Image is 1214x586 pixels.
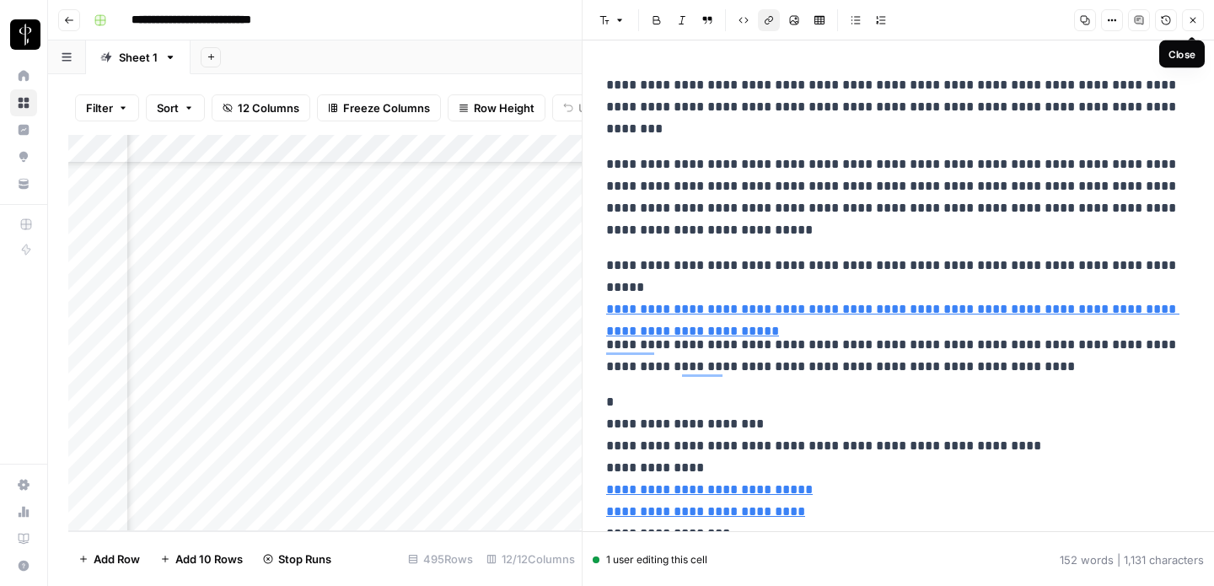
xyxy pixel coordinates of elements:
[253,546,341,573] button: Stop Runs
[94,551,140,567] span: Add Row
[86,40,191,74] a: Sheet 1
[480,546,582,573] div: 12/12 Columns
[10,62,37,89] a: Home
[150,546,253,573] button: Add 10 Rows
[10,552,37,579] button: Help + Support
[75,94,139,121] button: Filter
[238,99,299,116] span: 12 Columns
[10,13,37,56] button: Workspace: LP Production Workloads
[212,94,310,121] button: 12 Columns
[317,94,441,121] button: Freeze Columns
[593,552,707,567] div: 1 user editing this cell
[552,94,618,121] button: Undo
[10,525,37,552] a: Learning Hub
[343,99,430,116] span: Freeze Columns
[146,94,205,121] button: Sort
[119,49,158,66] div: Sheet 1
[448,94,545,121] button: Row Height
[278,551,331,567] span: Stop Runs
[10,498,37,525] a: Usage
[157,99,179,116] span: Sort
[10,19,40,50] img: LP Production Workloads Logo
[10,471,37,498] a: Settings
[401,546,480,573] div: 495 Rows
[474,99,534,116] span: Row Height
[175,551,243,567] span: Add 10 Rows
[86,99,113,116] span: Filter
[10,89,37,116] a: Browse
[10,143,37,170] a: Opportunities
[68,546,150,573] button: Add Row
[10,116,37,143] a: Insights
[10,170,37,197] a: Your Data
[1060,551,1204,568] div: 152 words | 1,131 characters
